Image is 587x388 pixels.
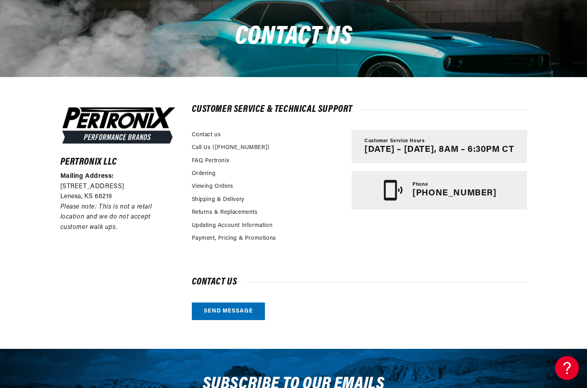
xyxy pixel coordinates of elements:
a: Payment, Pricing & Promotions [192,234,276,243]
h6: Pertronix LLC [60,158,177,166]
h2: Contact us [192,278,527,286]
a: Send message [192,302,265,320]
span: Phone [412,181,428,188]
a: Updating Account Information [192,221,273,230]
p: [STREET_ADDRESS] [60,182,177,192]
a: Call Us ([PHONE_NUMBER]) [192,143,270,152]
span: Contact us [235,24,352,50]
a: Returns & Replacements [192,208,258,217]
a: Contact us [192,131,221,139]
a: Viewing Orders [192,182,233,191]
em: Please note: This is not a retail location and we do not accept customer walk ups. [60,204,152,231]
a: Phone [PHONE_NUMBER] [352,171,527,209]
strong: Mailing Address: [60,173,114,179]
a: FAQ Pertronix [192,157,229,165]
span: Customer Service Hours [364,138,424,145]
p: Lenexa, KS 66219 [60,192,177,202]
p: [PHONE_NUMBER] [412,188,496,199]
h2: Customer Service & Technical Support [192,105,527,113]
p: [DATE] – [DATE], 8AM – 6:30PM CT [364,145,514,155]
a: Ordering [192,169,216,178]
a: Shipping & Delivery [192,195,245,204]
